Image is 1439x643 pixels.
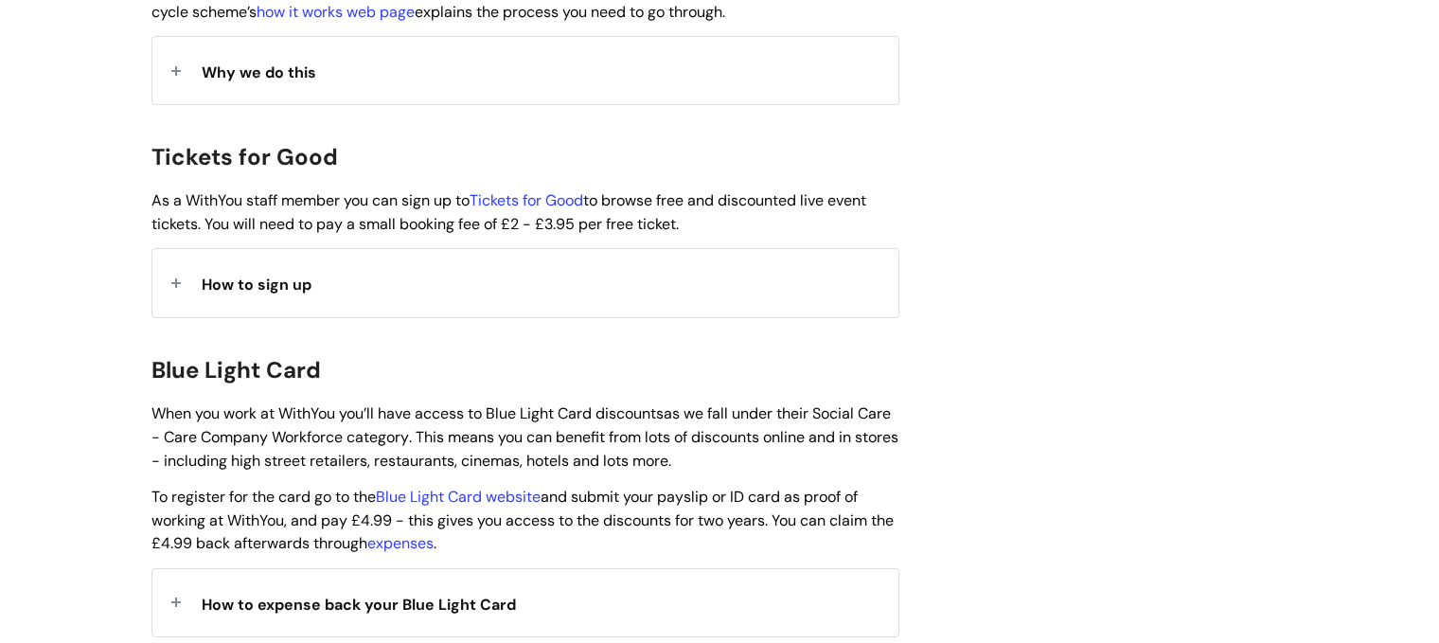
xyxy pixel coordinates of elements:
[202,595,516,615] span: How to expense back your Blue Light Card
[151,142,338,171] span: Tickets for Good
[151,403,898,471] span: When you work at WithYou you’ll have access to Blue Light Card discounts . This means you can ben...
[257,2,415,22] a: how it works web page
[202,275,311,295] span: How to sign up
[151,403,891,447] span: as we fall under their Social Care - Care Company Workforce category
[470,190,583,210] a: Tickets for Good
[376,487,541,507] a: Blue Light Card website
[202,63,316,82] span: Why we do this
[367,533,434,553] a: expenses
[151,190,866,234] span: As a WithYou staff member you can sign up to to browse free and discounted live event tickets. Yo...
[151,487,894,554] span: To register for the card go to the and submit your payslip or ID card as proof of working at With...
[151,355,321,384] span: Blue Light Card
